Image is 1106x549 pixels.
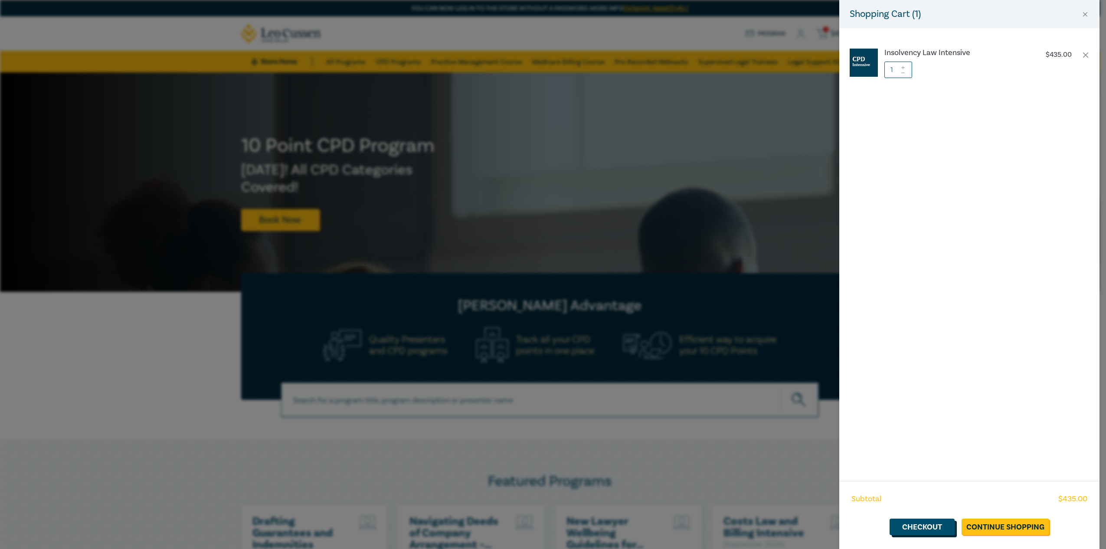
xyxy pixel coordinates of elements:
[1058,493,1087,505] span: $ 435.00
[884,49,1028,57] a: Insolvency Law Intensive
[1046,51,1072,59] p: $ 435.00
[1081,10,1089,18] button: Close
[890,519,955,535] a: Checkout
[850,7,921,21] h5: Shopping Cart ( 1 )
[851,493,881,505] span: Subtotal
[850,49,878,77] img: CPD%20Intensive.jpg
[884,62,912,78] input: 1
[962,519,1049,535] a: Continue Shopping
